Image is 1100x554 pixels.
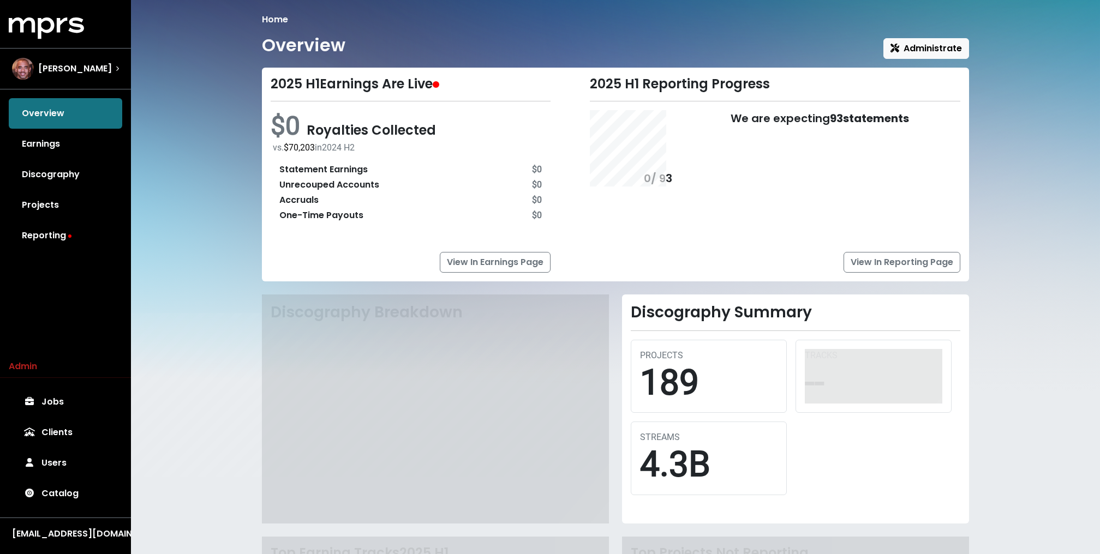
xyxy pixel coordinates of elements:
div: 2025 H1 Earnings Are Live [271,76,551,92]
a: Jobs [9,387,122,417]
div: 2025 H1 Reporting Progress [590,76,960,92]
button: [EMAIL_ADDRESS][DOMAIN_NAME] [9,527,122,541]
span: [PERSON_NAME] [38,62,112,75]
div: 189 [640,362,778,404]
a: mprs logo [9,21,84,34]
span: Royalties Collected [307,121,436,139]
div: 4.3B [640,444,778,486]
a: Projects [9,190,122,220]
a: Reporting [9,220,122,251]
a: Earnings [9,129,122,159]
div: $0 [532,194,542,207]
a: View In Earnings Page [440,252,551,273]
img: The selected account / producer [12,58,34,80]
a: Users [9,448,122,478]
div: PROJECTS [640,349,778,362]
div: We are expecting [731,110,909,246]
div: [EMAIL_ADDRESS][DOMAIN_NAME] [12,527,119,540]
a: View In Reporting Page [844,252,960,273]
h2: Discography Summary [631,303,960,322]
div: One-Time Payouts [279,209,363,222]
div: vs. in 2024 H2 [273,141,551,154]
div: STREAMS [640,431,778,444]
div: Statement Earnings [279,163,368,176]
b: 93 statements [830,111,909,126]
div: $0 [532,178,542,191]
button: Administrate [883,38,969,59]
a: Discography [9,159,122,190]
span: $0 [271,110,307,141]
div: Unrecouped Accounts [279,178,379,191]
span: Administrate [890,42,962,55]
a: Catalog [9,478,122,509]
div: Accruals [279,194,319,207]
span: $70,203 [284,142,315,153]
a: Clients [9,417,122,448]
h1: Overview [262,35,345,56]
nav: breadcrumb [262,13,969,26]
li: Home [262,13,288,26]
div: $0 [532,209,542,222]
div: $0 [532,163,542,176]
